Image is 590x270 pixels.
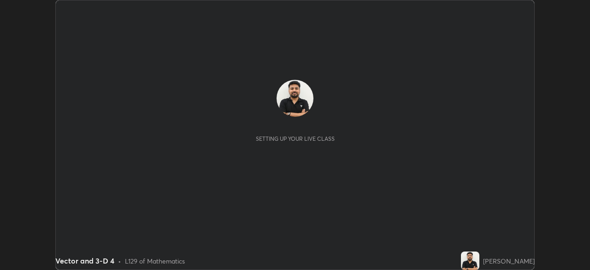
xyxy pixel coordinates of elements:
div: L129 of Mathematics [125,256,185,266]
div: Vector and 3-D 4 [55,255,114,266]
div: • [118,256,121,266]
div: Setting up your live class [256,135,335,142]
img: a9ba632262ef428287db51fe8869eec0.jpg [461,252,479,270]
div: [PERSON_NAME] [483,256,535,266]
img: a9ba632262ef428287db51fe8869eec0.jpg [277,80,313,117]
